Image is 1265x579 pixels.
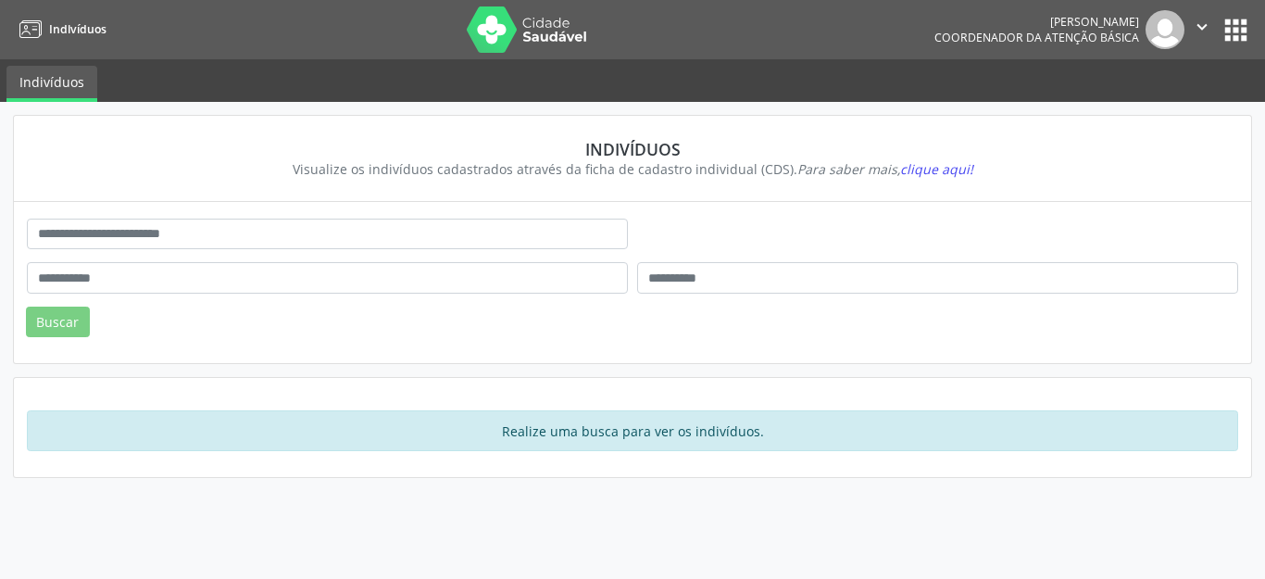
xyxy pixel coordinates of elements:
[900,160,973,178] span: clique aqui!
[49,21,106,37] span: Indivíduos
[40,139,1225,159] div: Indivíduos
[797,160,973,178] i: Para saber mais,
[1146,10,1184,49] img: img
[1184,10,1220,49] button: 
[934,30,1139,45] span: Coordenador da Atenção Básica
[13,14,106,44] a: Indivíduos
[40,159,1225,179] div: Visualize os indivíduos cadastrados através da ficha de cadastro individual (CDS).
[26,307,90,338] button: Buscar
[1220,14,1252,46] button: apps
[934,14,1139,30] div: [PERSON_NAME]
[6,66,97,102] a: Indivíduos
[27,410,1238,451] div: Realize uma busca para ver os indivíduos.
[1192,17,1212,37] i: 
